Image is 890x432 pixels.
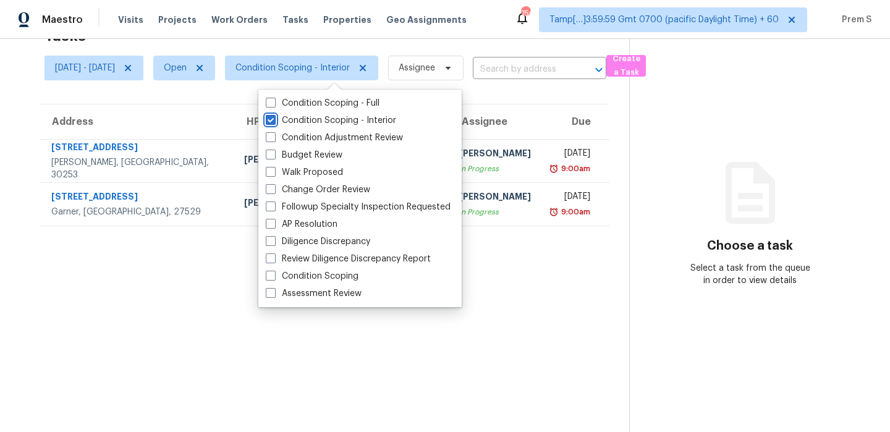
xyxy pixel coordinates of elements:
div: [PERSON_NAME] [459,147,531,163]
span: Properties [323,14,371,26]
div: [PERSON_NAME] [244,153,316,169]
div: [STREET_ADDRESS] [51,190,224,206]
div: 750 [521,7,530,20]
span: Assignee [399,62,435,74]
h3: Choose a task [707,240,793,252]
span: Visits [118,14,143,26]
span: Condition Scoping - Interior [235,62,350,74]
div: Garner, [GEOGRAPHIC_DATA], 27529 [51,206,224,218]
button: Create a Task [606,55,646,77]
div: 9:00am [559,206,590,218]
div: [DATE] [551,190,591,206]
span: Create a Task [612,52,640,80]
label: Condition Scoping - Full [266,97,379,109]
label: Diligence Discrepancy [266,235,370,248]
label: Condition Scoping [266,270,358,282]
div: [STREET_ADDRESS] [51,141,224,156]
span: Tamp[…]3:59:59 Gmt 0700 (pacific Daylight Time) + 60 [549,14,779,26]
span: [DATE] - [DATE] [55,62,115,74]
span: Tasks [282,15,308,24]
div: [PERSON_NAME] [244,197,316,212]
button: Open [590,61,608,78]
label: AP Resolution [266,218,337,231]
div: In Progress [459,206,531,218]
div: [DATE] [551,147,591,163]
span: Geo Assignments [386,14,467,26]
img: Overdue Alarm Icon [549,206,559,218]
label: Review Diligence Discrepancy Report [266,253,431,265]
span: Projects [158,14,197,26]
label: Change Order Review [266,184,370,196]
div: In Progress [459,163,531,175]
label: Condition Adjustment Review [266,132,403,144]
span: Open [164,62,187,74]
div: [PERSON_NAME], [GEOGRAPHIC_DATA], 30253 [51,156,224,181]
div: [PERSON_NAME] [459,190,531,206]
span: Work Orders [211,14,268,26]
th: Due [541,104,610,139]
div: Select a task from the queue in order to view details [690,262,810,287]
th: Address [40,104,234,139]
label: Followup Specialty Inspection Requested [266,201,451,213]
h2: Tasks [44,30,86,42]
label: Assessment Review [266,287,362,300]
label: Budget Review [266,149,342,161]
span: Maestro [42,14,83,26]
th: HPM [234,104,326,139]
img: Overdue Alarm Icon [549,163,559,175]
label: Walk Proposed [266,166,343,179]
th: Assignee [449,104,541,139]
label: Condition Scoping - Interior [266,114,396,127]
span: Prem S [837,14,871,26]
input: Search by address [473,60,572,79]
div: 9:00am [559,163,590,175]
